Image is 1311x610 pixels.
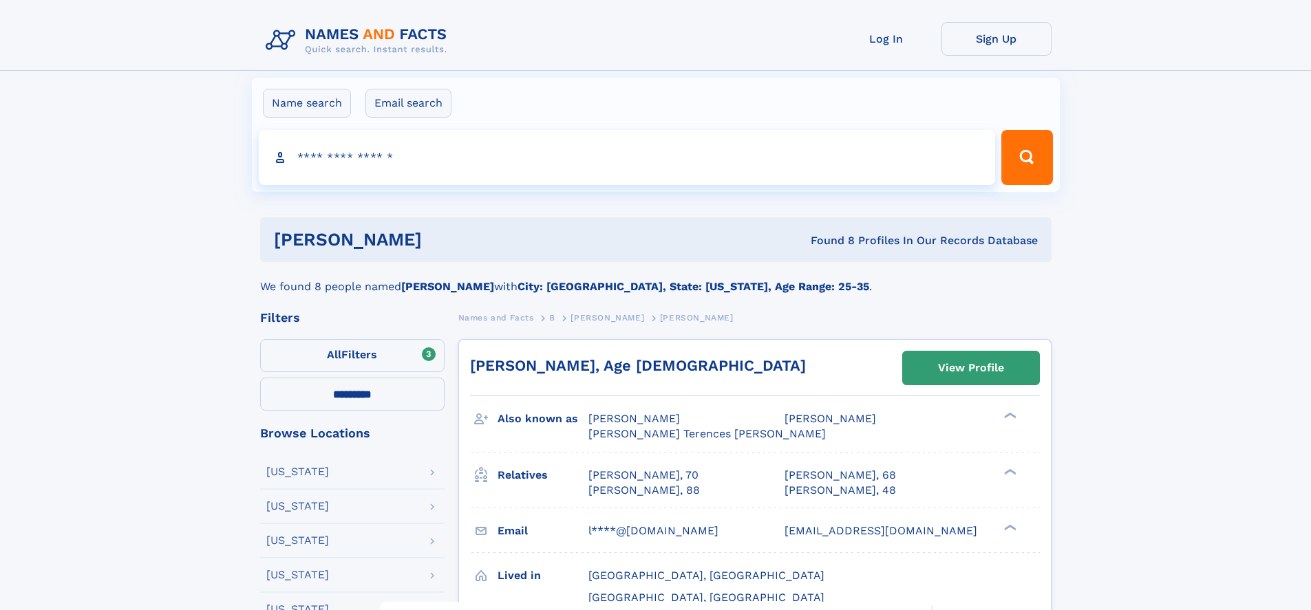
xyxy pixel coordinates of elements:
[498,564,588,587] h3: Lived in
[549,309,555,326] a: B
[498,464,588,487] h3: Relatives
[588,483,700,498] a: [PERSON_NAME], 88
[260,312,445,324] div: Filters
[549,313,555,323] span: B
[588,591,824,604] span: [GEOGRAPHIC_DATA], [GEOGRAPHIC_DATA]
[470,357,806,374] a: [PERSON_NAME], Age [DEMOGRAPHIC_DATA]
[588,427,826,440] span: [PERSON_NAME] Terences [PERSON_NAME]
[365,89,451,118] label: Email search
[785,468,896,483] a: [PERSON_NAME], 68
[1001,467,1017,476] div: ❯
[263,89,351,118] label: Name search
[660,313,734,323] span: [PERSON_NAME]
[588,569,824,582] span: [GEOGRAPHIC_DATA], [GEOGRAPHIC_DATA]
[260,339,445,372] label: Filters
[260,427,445,439] div: Browse Locations
[616,233,1038,248] div: Found 8 Profiles In Our Records Database
[266,501,329,512] div: [US_STATE]
[518,280,869,293] b: City: [GEOGRAPHIC_DATA], State: [US_STATE], Age Range: 25-35
[327,348,341,361] span: All
[266,535,329,546] div: [US_STATE]
[260,22,458,59] img: Logo Names and Facts
[571,313,644,323] span: [PERSON_NAME]
[785,412,876,425] span: [PERSON_NAME]
[498,407,588,431] h3: Also known as
[259,130,996,185] input: search input
[588,412,680,425] span: [PERSON_NAME]
[260,262,1052,295] div: We found 8 people named with .
[941,22,1052,56] a: Sign Up
[571,309,644,326] a: [PERSON_NAME]
[903,351,1039,384] a: View Profile
[266,466,329,477] div: [US_STATE]
[401,280,494,293] b: [PERSON_NAME]
[274,231,617,248] h1: [PERSON_NAME]
[266,569,329,580] div: [US_STATE]
[458,309,534,326] a: Names and Facts
[938,352,1004,384] div: View Profile
[785,483,896,498] a: [PERSON_NAME], 48
[1001,130,1052,185] button: Search Button
[785,524,977,537] span: [EMAIL_ADDRESS][DOMAIN_NAME]
[831,22,941,56] a: Log In
[1001,411,1017,420] div: ❯
[498,519,588,543] h3: Email
[1001,523,1017,532] div: ❯
[588,468,699,483] a: [PERSON_NAME], 70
